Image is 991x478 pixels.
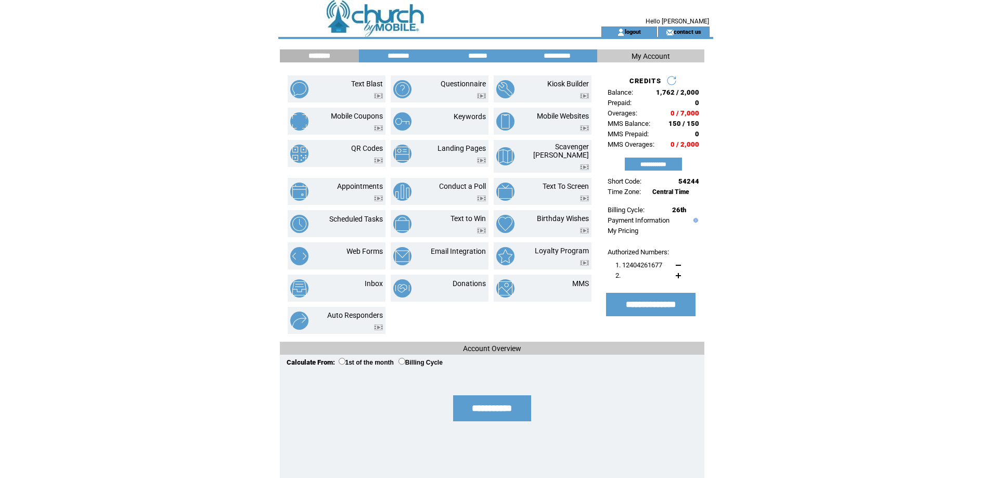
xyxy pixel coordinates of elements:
[608,177,641,185] span: Short Code:
[290,312,308,330] img: auto-responders.png
[615,272,621,279] span: 2.
[329,215,383,223] a: Scheduled Tasks
[441,80,486,88] a: Questionnaire
[477,196,486,201] img: video.png
[393,145,411,163] img: landing-pages.png
[290,215,308,233] img: scheduled-tasks.png
[652,188,689,196] span: Central Time
[346,247,383,255] a: Web Forms
[615,261,662,269] span: 1. 12404261677
[608,120,650,127] span: MMS Balance:
[547,80,589,88] a: Kiosk Builder
[327,311,383,319] a: Auto Responders
[671,140,699,148] span: 0 / 2,000
[365,279,383,288] a: Inbox
[477,93,486,99] img: video.png
[393,247,411,265] img: email-integration.png
[608,88,633,96] span: Balance:
[672,206,686,214] span: 26th
[451,214,486,223] a: Text to Win
[608,227,638,235] a: My Pricing
[695,99,699,107] span: 0
[656,88,699,96] span: 1,762 / 2,000
[290,145,308,163] img: qr-codes.png
[287,358,335,366] span: Calculate From:
[666,28,674,36] img: contact_us_icon.gif
[463,344,521,353] span: Account Overview
[437,144,486,152] a: Landing Pages
[454,112,486,121] a: Keywords
[608,248,669,256] span: Authorized Numbers:
[393,279,411,298] img: donations.png
[398,359,443,366] label: Billing Cycle
[580,228,589,234] img: video.png
[580,196,589,201] img: video.png
[646,18,709,25] span: Hello [PERSON_NAME]
[580,164,589,170] img: video.png
[393,112,411,131] img: keywords.png
[496,183,514,201] img: text-to-screen.png
[625,28,641,35] a: logout
[290,80,308,98] img: text-blast.png
[290,247,308,265] img: web-forms.png
[374,325,383,330] img: video.png
[608,109,637,117] span: Overages:
[496,215,514,233] img: birthday-wishes.png
[496,147,514,165] img: scavenger-hunt.png
[608,216,670,224] a: Payment Information
[339,358,345,365] input: 1st of the month
[608,130,649,138] span: MMS Prepaid:
[477,158,486,163] img: video.png
[496,112,514,131] img: mobile-websites.png
[477,228,486,234] img: video.png
[537,112,589,120] a: Mobile Websites
[374,158,383,163] img: video.png
[608,99,632,107] span: Prepaid:
[496,80,514,98] img: kiosk-builder.png
[608,206,645,214] span: Billing Cycle:
[337,182,383,190] a: Appointments
[393,215,411,233] img: text-to-win.png
[678,177,699,185] span: 54244
[580,260,589,266] img: video.png
[290,112,308,131] img: mobile-coupons.png
[580,93,589,99] img: video.png
[695,130,699,138] span: 0
[537,214,589,223] a: Birthday Wishes
[671,109,699,117] span: 0 / 7,000
[580,125,589,131] img: video.png
[398,358,405,365] input: Billing Cycle
[374,93,383,99] img: video.png
[691,218,698,223] img: help.gif
[393,183,411,201] img: conduct-a-poll.png
[572,279,589,288] a: MMS
[543,182,589,190] a: Text To Screen
[617,28,625,36] img: account_icon.gif
[668,120,699,127] span: 150 / 150
[608,140,654,148] span: MMS Overages:
[629,77,661,85] span: CREDITS
[290,183,308,201] img: appointments.png
[339,359,394,366] label: 1st of the month
[431,247,486,255] a: Email Integration
[351,144,383,152] a: QR Codes
[632,52,670,60] span: My Account
[608,188,641,196] span: Time Zone:
[331,112,383,120] a: Mobile Coupons
[374,125,383,131] img: video.png
[393,80,411,98] img: questionnaire.png
[535,247,589,255] a: Loyalty Program
[453,279,486,288] a: Donations
[496,279,514,298] img: mms.png
[351,80,383,88] a: Text Blast
[496,247,514,265] img: loyalty-program.png
[374,196,383,201] img: video.png
[533,143,589,159] a: Scavenger [PERSON_NAME]
[290,279,308,298] img: inbox.png
[439,182,486,190] a: Conduct a Poll
[674,28,701,35] a: contact us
